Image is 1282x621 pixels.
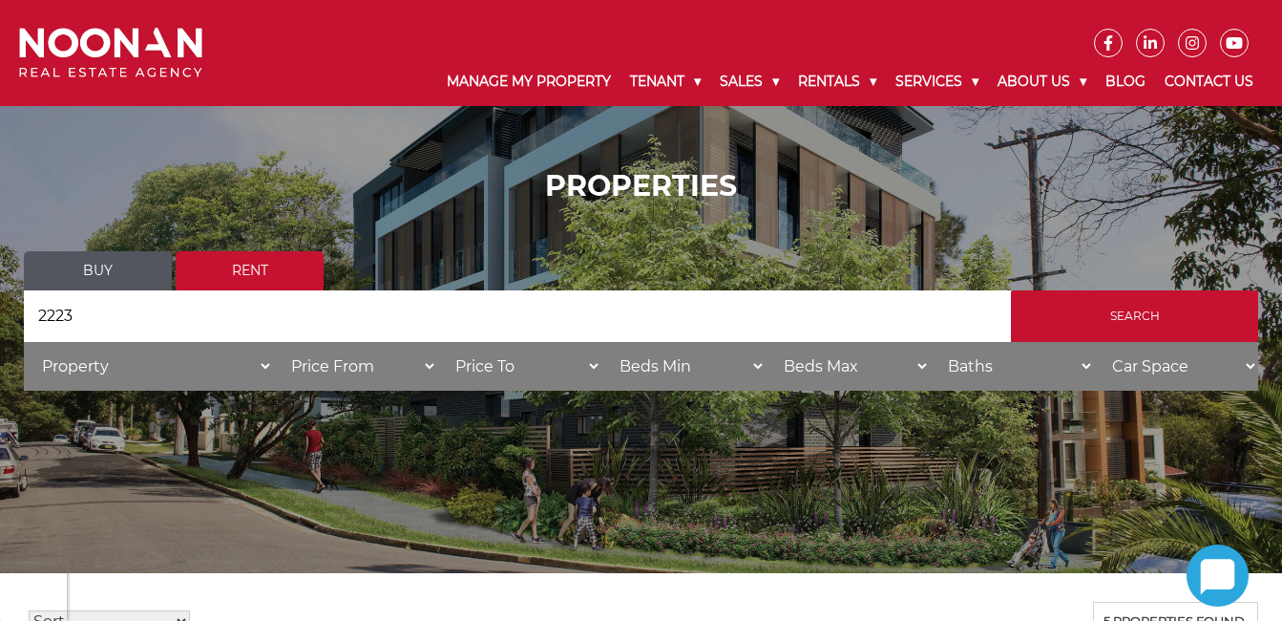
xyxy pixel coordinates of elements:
[710,57,788,106] a: Sales
[988,57,1096,106] a: About Us
[620,57,710,106] a: Tenant
[437,57,620,106] a: Manage My Property
[24,251,172,290] a: Buy
[24,290,1011,342] input: Search by suburb, postcode or area
[1011,290,1258,342] input: Search
[176,251,324,290] a: Rent
[788,57,886,106] a: Rentals
[1096,57,1155,106] a: Blog
[886,57,988,106] a: Services
[19,28,202,78] img: Noonan Real Estate Agency
[24,169,1258,203] h1: PROPERTIES
[1155,57,1263,106] a: Contact Us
